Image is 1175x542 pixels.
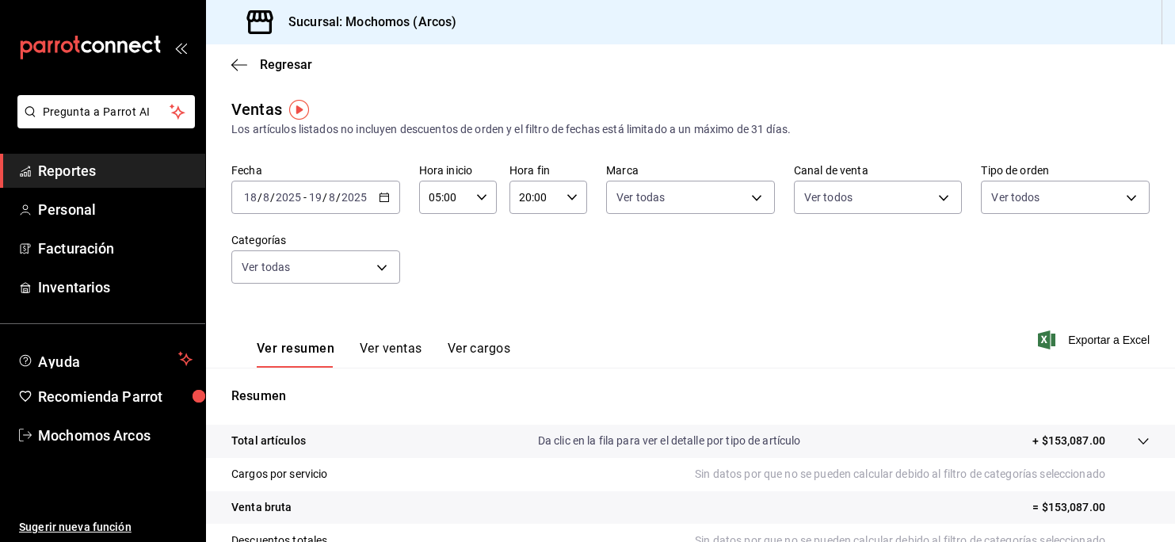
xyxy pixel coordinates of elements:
[231,499,292,516] p: Venta bruta
[606,165,775,176] label: Marca
[231,466,328,483] p: Cargos por servicio
[448,341,511,368] button: Ver cargos
[794,165,963,176] label: Canal de venta
[257,341,334,368] button: Ver resumen
[336,191,341,204] span: /
[328,191,336,204] input: --
[243,191,258,204] input: --
[38,349,172,368] span: Ayuda
[804,189,853,205] span: Ver todos
[257,341,510,368] div: navigation tabs
[289,100,309,120] img: Tooltip marker
[509,165,587,176] label: Hora fin
[1041,330,1150,349] button: Exportar a Excel
[19,519,193,536] span: Sugerir nueva función
[270,191,275,204] span: /
[258,191,262,204] span: /
[231,57,312,72] button: Regresar
[260,57,312,72] span: Regresar
[275,191,302,204] input: ----
[303,191,307,204] span: -
[231,121,1150,138] div: Los artículos listados no incluyen descuentos de orden y el filtro de fechas está limitado a un m...
[276,13,456,32] h3: Sucursal: Mochomos (Arcos)
[231,97,282,121] div: Ventas
[308,191,322,204] input: --
[17,95,195,128] button: Pregunta a Parrot AI
[11,115,195,132] a: Pregunta a Parrot AI
[38,386,193,407] span: Recomienda Parrot
[38,199,193,220] span: Personal
[616,189,665,205] span: Ver todas
[38,425,193,446] span: Mochomos Arcos
[43,104,170,120] span: Pregunta a Parrot AI
[231,165,400,176] label: Fecha
[991,189,1040,205] span: Ver todos
[1032,499,1150,516] p: = $153,087.00
[322,191,327,204] span: /
[231,387,1150,406] p: Resumen
[242,259,290,275] span: Ver todas
[231,433,306,449] p: Total artículos
[38,160,193,181] span: Reportes
[262,191,270,204] input: --
[38,277,193,298] span: Inventarios
[231,235,400,246] label: Categorías
[174,41,187,54] button: open_drawer_menu
[695,466,1150,483] p: Sin datos por que no se pueden calcular debido al filtro de categorías seleccionado
[981,165,1150,176] label: Tipo de orden
[1032,433,1105,449] p: + $153,087.00
[419,165,497,176] label: Hora inicio
[38,238,193,259] span: Facturación
[360,341,422,368] button: Ver ventas
[538,433,801,449] p: Da clic en la fila para ver el detalle por tipo de artículo
[341,191,368,204] input: ----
